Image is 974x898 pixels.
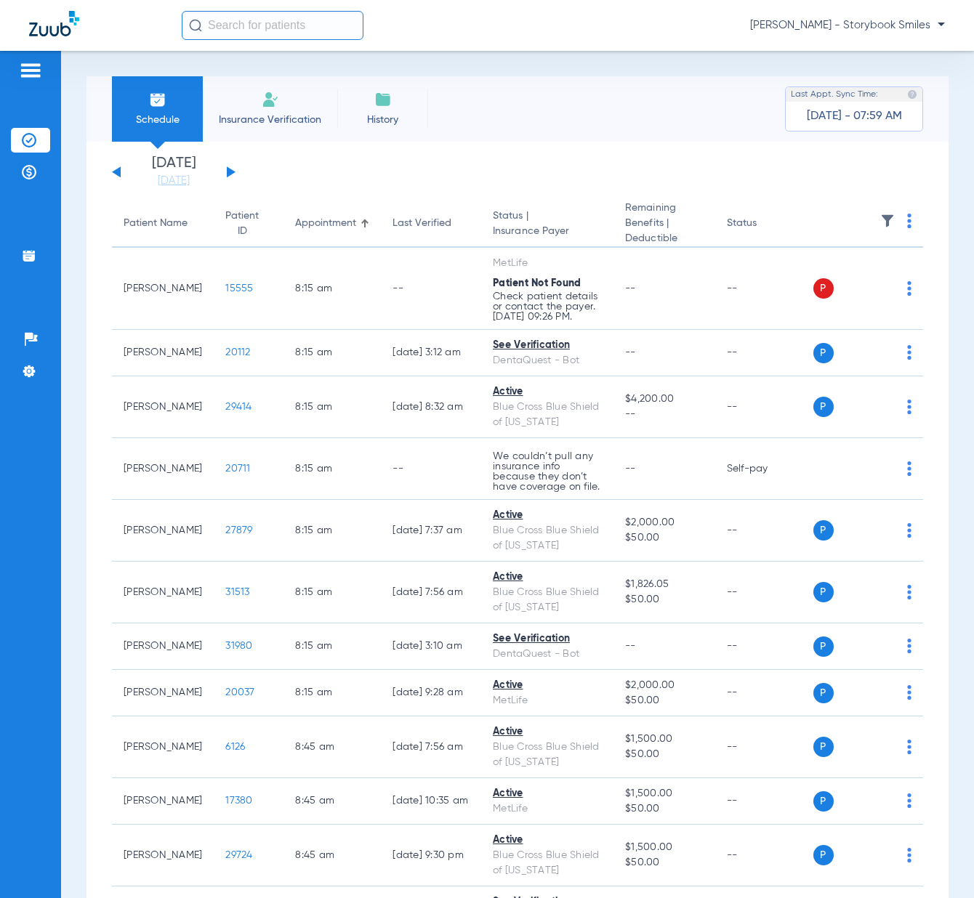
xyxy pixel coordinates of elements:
span: 20711 [225,464,250,474]
span: Patient Not Found [493,278,581,288]
img: group-dot-blue.svg [907,345,911,360]
img: Zuub Logo [29,11,79,36]
div: DentaQuest - Bot [493,353,602,368]
span: $50.00 [625,747,703,762]
a: [DATE] [130,174,217,188]
img: x.svg [874,848,889,862]
span: P [813,737,834,757]
img: x.svg [874,740,889,754]
span: 29414 [225,402,251,412]
td: -- [715,716,813,778]
td: [PERSON_NAME] [112,438,214,500]
span: $50.00 [625,855,703,870]
span: $4,200.00 [625,392,703,407]
span: 29724 [225,850,252,860]
span: History [348,113,417,127]
img: group-dot-blue.svg [907,740,911,754]
span: 31980 [225,641,252,651]
div: See Verification [493,631,602,647]
td: -- [381,248,481,330]
div: See Verification [493,338,602,353]
img: group-dot-blue.svg [907,214,911,228]
td: [PERSON_NAME] [112,825,214,886]
img: x.svg [874,461,889,476]
td: 8:15 AM [283,562,381,623]
img: filter.svg [880,214,895,228]
td: [PERSON_NAME] [112,248,214,330]
td: -- [715,562,813,623]
td: [PERSON_NAME] [112,670,214,716]
td: [DATE] 9:28 AM [381,670,481,716]
span: P [813,845,834,865]
span: 15555 [225,283,253,294]
div: Active [493,833,602,848]
td: -- [715,670,813,716]
div: Patient ID [225,209,259,239]
span: -- [625,347,636,357]
span: Deductible [625,231,703,246]
span: -- [625,464,636,474]
td: 8:15 AM [283,248,381,330]
span: $1,500.00 [625,732,703,747]
img: x.svg [874,523,889,538]
td: [PERSON_NAME] [112,500,214,562]
img: x.svg [874,345,889,360]
span: [PERSON_NAME] - Storybook Smiles [750,18,945,33]
span: $2,000.00 [625,515,703,530]
div: MetLife [493,256,602,271]
span: $2,000.00 [625,678,703,693]
td: -- [715,623,813,670]
img: group-dot-blue.svg [907,281,911,296]
td: 8:15 AM [283,500,381,562]
div: Last Verified [393,216,451,231]
span: Schedule [123,113,192,127]
span: -- [625,641,636,651]
span: $50.00 [625,693,703,708]
span: 6126 [225,742,245,752]
th: Remaining Benefits | [613,201,715,248]
div: Active [493,570,602,585]
span: $50.00 [625,801,703,817]
div: Patient Name [124,216,188,231]
td: 8:45 AM [283,825,381,886]
td: -- [715,376,813,438]
img: hamburger-icon [19,62,42,79]
div: MetLife [493,693,602,708]
div: Active [493,384,602,400]
td: 8:45 AM [283,716,381,778]
span: $50.00 [625,592,703,607]
div: Appointment [295,216,369,231]
td: [DATE] 7:37 AM [381,500,481,562]
td: [DATE] 3:10 AM [381,623,481,670]
span: -- [625,283,636,294]
img: History [374,91,392,108]
div: Active [493,786,602,801]
td: [PERSON_NAME] [112,716,214,778]
span: P [813,582,834,602]
span: P [813,397,834,417]
div: Active [493,508,602,523]
img: Manual Insurance Verification [262,91,279,108]
span: $1,826.05 [625,577,703,592]
td: [PERSON_NAME] [112,562,214,623]
li: [DATE] [130,156,217,188]
input: Search for patients [182,11,363,40]
img: Search Icon [189,19,202,32]
div: Blue Cross Blue Shield of [US_STATE] [493,523,602,554]
td: -- [715,248,813,330]
div: DentaQuest - Bot [493,647,602,662]
td: -- [715,825,813,886]
img: Schedule [149,91,166,108]
span: 20112 [225,347,250,357]
div: Blue Cross Blue Shield of [US_STATE] [493,740,602,770]
td: [PERSON_NAME] [112,778,214,825]
td: -- [715,778,813,825]
img: group-dot-blue.svg [907,400,911,414]
img: group-dot-blue.svg [907,685,911,700]
span: P [813,343,834,363]
td: -- [715,330,813,376]
th: Status [715,201,813,248]
td: [PERSON_NAME] [112,623,214,670]
span: 17380 [225,796,252,806]
td: [PERSON_NAME] [112,330,214,376]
